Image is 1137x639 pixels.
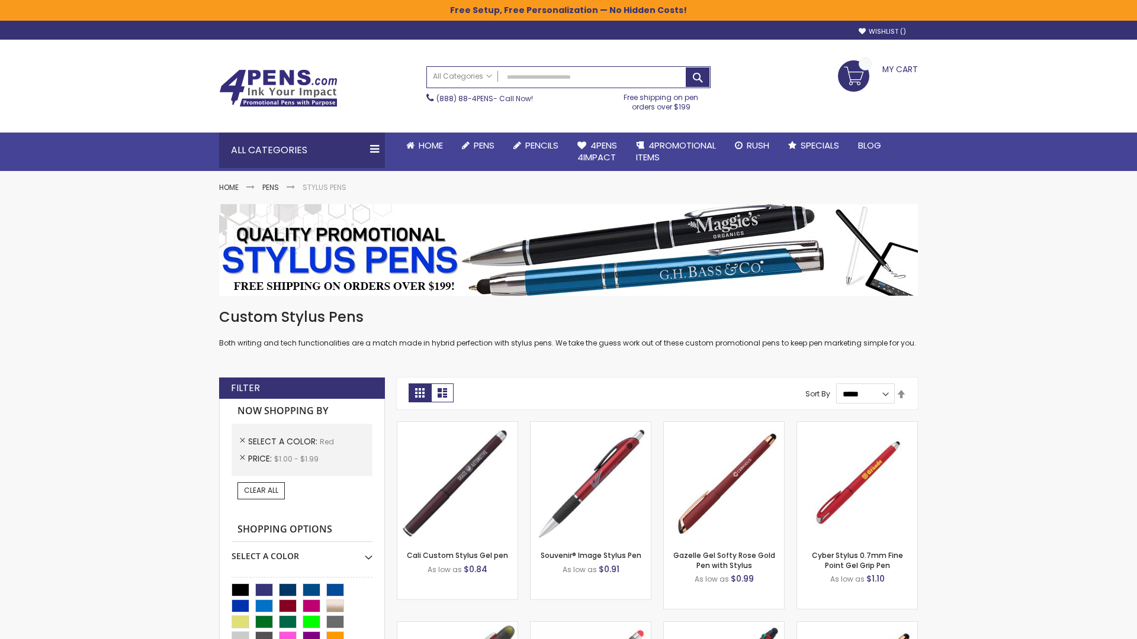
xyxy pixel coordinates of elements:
a: Cyber Stylus 0.7mm Fine Point Gel Grip Pen [812,550,903,570]
a: (888) 88-4PENS [436,93,493,104]
div: All Categories [219,133,385,168]
a: Rush [725,133,779,159]
div: Free shipping on pen orders over $199 [612,88,711,112]
a: Blog [849,133,891,159]
span: As low as [428,564,462,575]
strong: Now Shopping by [232,399,372,424]
a: Souvenir® Jalan Highlighter Stylus Pen Combo-Red [397,621,518,631]
span: Pens [474,139,494,151]
a: Pens [452,133,504,159]
span: $0.99 [731,573,754,585]
div: Select A Color [232,542,372,562]
a: Pens [262,182,279,192]
a: Gazelle Gel Softy Rose Gold Pen with Stylus - ColorJet-Red [797,621,917,631]
a: Souvenir® Image Stylus Pen [541,550,641,560]
strong: Filter [231,382,260,395]
span: $1.00 - $1.99 [274,454,319,464]
span: Specials [801,139,839,151]
span: $0.91 [599,563,619,575]
a: Home [219,182,239,192]
span: $1.10 [866,573,885,585]
a: 4Pens4impact [568,133,627,171]
a: Clear All [237,482,285,499]
span: Blog [858,139,881,151]
span: Home [419,139,443,151]
span: - Call Now! [436,93,533,104]
img: 4Pens Custom Pens and Promotional Products [219,69,338,107]
a: Specials [779,133,849,159]
span: 4PROMOTIONAL ITEMS [636,139,716,163]
span: Pencils [525,139,558,151]
img: Cali Custom Stylus Gel pen-Red [397,422,518,542]
a: Home [397,133,452,159]
img: Cyber Stylus 0.7mm Fine Point Gel Grip Pen-Red [797,422,917,542]
span: Rush [747,139,769,151]
span: Red [320,437,334,447]
a: Wishlist [859,27,906,36]
a: All Categories [427,67,498,86]
strong: Stylus Pens [303,182,346,192]
span: Select A Color [248,435,320,447]
span: As low as [563,564,597,575]
a: Cali Custom Stylus Gel pen-Red [397,421,518,431]
span: All Categories [433,72,492,81]
strong: Grid [409,383,431,402]
label: Sort By [805,389,830,399]
a: Gazelle Gel Softy Rose Gold Pen with Stylus-Red [664,421,784,431]
a: Cyber Stylus 0.7mm Fine Point Gel Grip Pen-Red [797,421,917,431]
a: Cali Custom Stylus Gel pen [407,550,508,560]
img: Stylus Pens [219,204,918,296]
a: Orbitor 4 Color Assorted Ink Metallic Stylus Pens-Red [664,621,784,631]
a: 4PROMOTIONALITEMS [627,133,725,171]
a: Pencils [504,133,568,159]
span: As low as [695,574,729,584]
h1: Custom Stylus Pens [219,308,918,327]
span: $0.84 [464,563,487,575]
a: Islander Softy Gel with Stylus - ColorJet Imprint-Red [531,621,651,631]
strong: Shopping Options [232,517,372,543]
a: Souvenir® Image Stylus Pen-Red [531,421,651,431]
span: As low as [830,574,865,584]
span: Price [248,453,274,464]
div: Both writing and tech functionalities are a match made in hybrid perfection with stylus pens. We ... [219,308,918,348]
img: Gazelle Gel Softy Rose Gold Pen with Stylus-Red [664,422,784,542]
img: Souvenir® Image Stylus Pen-Red [531,422,651,542]
span: Clear All [244,485,278,495]
a: Gazelle Gel Softy Rose Gold Pen with Stylus [673,550,775,570]
span: 4Pens 4impact [577,139,617,163]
